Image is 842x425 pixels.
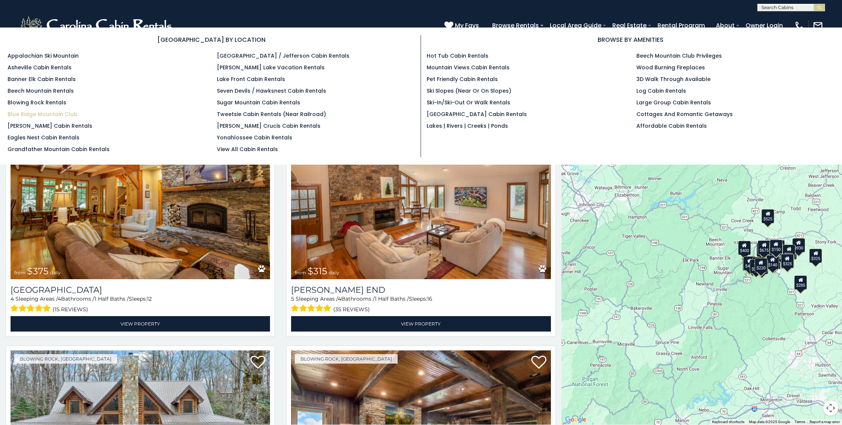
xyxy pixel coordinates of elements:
a: Mountain Song Lodge from $375 daily [11,105,270,279]
a: [PERSON_NAME] End [291,285,551,295]
a: Yonahlossee Cabin Rentals [217,134,292,141]
span: from [14,270,26,275]
span: 4 [58,295,61,302]
a: Real Estate [609,19,650,32]
div: $150 [770,240,783,254]
a: View Property [291,316,551,332]
a: Ski Slopes (Near or On Slopes) [427,87,511,95]
a: Add to favorites [531,355,546,371]
span: $375 [27,266,49,277]
a: Eagles Nest Cabin Rentals [8,134,79,141]
a: Appalachian Ski Mountain [8,52,79,60]
a: Beech Mountain Club Privileges [636,52,722,60]
div: $140 [766,255,779,269]
div: $525 [762,209,775,223]
span: Map data ©2025 Google [749,420,790,424]
div: $220 [755,258,767,272]
a: Rental Program [654,19,709,32]
img: Google [563,415,588,425]
a: Report a map error [810,420,840,424]
img: phone-regular-white.png [794,20,805,31]
a: Log Cabin Rentals [636,87,686,95]
a: Blowing Rock, [GEOGRAPHIC_DATA] [295,354,398,364]
button: Map camera controls [823,401,838,416]
div: $355 [750,259,763,274]
a: View Property [11,316,270,332]
span: 4 [11,295,14,302]
img: Mountain Song Lodge [11,105,270,279]
a: Blowing Rock Rentals [8,99,66,106]
h3: Moss End [291,285,551,295]
a: Wood Burning Fireplaces [636,64,705,71]
span: 12 [147,295,152,302]
a: [GEOGRAPHIC_DATA] Cabin Rentals [427,110,527,118]
div: $375 [743,257,755,271]
img: White-1-2.png [19,14,175,37]
span: daily [329,270,339,275]
a: Lake Front Cabin Rentals [217,75,285,83]
a: Ski-in/Ski-Out or Walk Rentals [427,99,510,106]
a: Cottages and Romantic Getaways [636,110,733,118]
span: 1 Half Baths / [95,295,129,302]
div: $325 [781,254,794,268]
a: Blowing Rock, [GEOGRAPHIC_DATA] [14,354,117,364]
a: Lakes | Rivers | Creeks | Ponds [427,122,508,130]
div: $315 [757,243,769,257]
span: 5 [291,295,294,302]
a: Beech Mountain Rentals [8,87,74,95]
a: Affordable Cabin Rentals [636,122,707,130]
a: Local Area Guide [546,19,605,32]
a: Banner Elk Cabin Rentals [8,75,76,83]
span: daily [50,270,61,275]
div: $165 [752,257,765,271]
a: [PERSON_NAME] Crucis Cabin Rentals [217,122,320,130]
img: mail-regular-white.png [813,20,823,31]
a: Asheville Cabin Rentals [8,64,72,71]
button: Keyboard shortcuts [712,419,744,425]
a: Seven Devils / Hawksnest Cabin Rentals [217,87,326,95]
h3: BROWSE BY AMENITIES [427,35,834,44]
span: 16 [427,295,432,302]
div: Sleeping Areas / Bathrooms / Sleeps: [291,295,551,314]
a: [PERSON_NAME] Lake Vacation Rentals [217,64,325,71]
span: 1 Half Baths / [375,295,409,302]
a: Browse Rentals [488,19,543,32]
a: Grandfather Mountain Cabin Rentals [8,145,110,153]
a: Hot Tub Cabin Rentals [427,52,488,60]
a: Blue Ridge Mountain Club [8,110,78,118]
h3: Mountain Song Lodge [11,285,270,295]
a: Pet Friendly Cabin Rentals [427,75,498,83]
a: Large Group Cabin Rentals [636,99,711,106]
a: Terms [795,420,805,424]
img: Moss End [291,105,551,279]
span: (15 reviews) [53,304,88,314]
a: Add to favorites [250,355,265,371]
span: My Favs [455,21,479,30]
h3: [GEOGRAPHIC_DATA] BY LOCATION [8,35,415,44]
a: [PERSON_NAME] Cabin Rentals [8,122,92,130]
a: Sugar Mountain Cabin Rentals [217,99,300,106]
span: $315 [308,266,327,277]
div: $325 [809,249,822,263]
div: $285 [795,275,807,290]
a: Mountain Views Cabin Rentals [427,64,509,71]
span: 4 [338,295,341,302]
div: $410 [743,256,756,271]
a: Owner Login [742,19,787,32]
span: from [295,270,306,275]
a: Moss End from $315 daily [291,105,551,279]
a: My Favs [444,21,481,31]
div: $930 [792,238,805,252]
a: [GEOGRAPHIC_DATA] / Jefferson Cabin Rentals [217,52,349,60]
a: [GEOGRAPHIC_DATA] [11,285,270,295]
div: $675 [758,240,771,255]
div: $226 [783,245,796,259]
div: $400 [738,241,751,255]
a: Tweetsie Cabin Rentals (Near Railroad) [217,110,326,118]
span: (35 reviews) [333,304,370,314]
a: Open this area in Google Maps (opens a new window) [563,415,588,425]
a: About [712,19,738,32]
a: View All Cabin Rentals [217,145,278,153]
a: 3D Walk Through Available [636,75,711,83]
div: Sleeping Areas / Bathrooms / Sleeps: [11,295,270,314]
